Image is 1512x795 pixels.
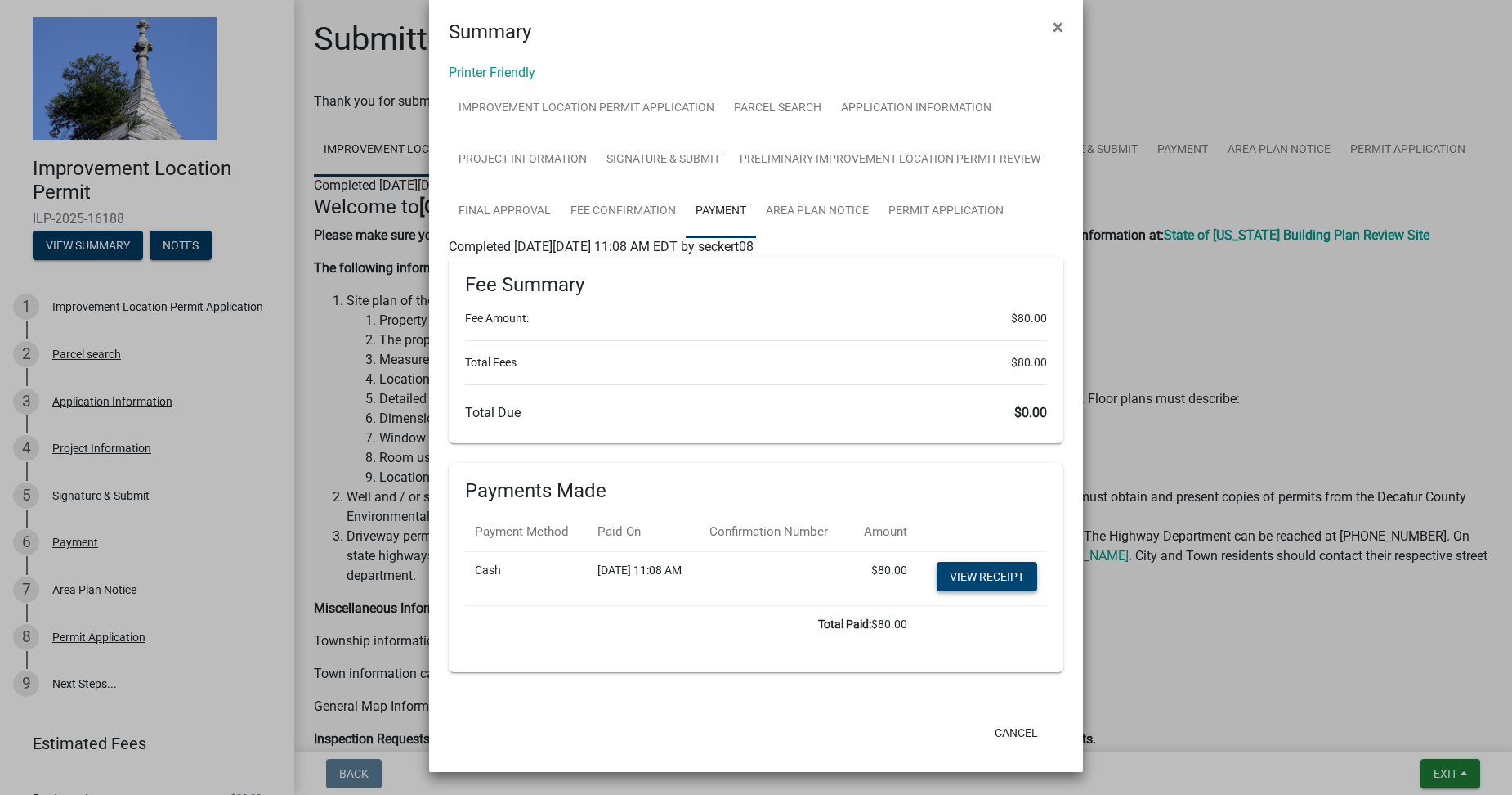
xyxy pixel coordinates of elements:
li: Fee Amount: [465,310,1047,327]
a: View receipt [937,562,1037,591]
td: $80.00 [465,605,917,643]
button: Cancel [982,718,1051,748]
a: Printer Friendly [449,65,535,80]
h6: Total Due [465,405,1047,420]
a: Signature & Submit [597,134,730,186]
a: Application Information [831,83,1001,135]
a: Final Approval [449,186,561,238]
h6: Fee Summary [465,273,1047,297]
span: Completed [DATE][DATE] 11:08 AM EDT by seckert08 [449,239,754,254]
span: $0.00 [1014,405,1047,420]
b: Total Paid: [818,618,871,631]
th: Paid On [588,513,700,551]
span: × [1053,16,1063,38]
th: Amount [849,513,917,551]
a: Payment [686,186,756,238]
a: Permit Application [879,186,1013,238]
li: Total Fees [465,354,1047,371]
th: Confirmation Number [700,513,849,551]
td: [DATE] 11:08 AM [588,551,700,605]
span: $80.00 [1011,354,1047,371]
button: Close [1040,4,1076,50]
span: $80.00 [1011,310,1047,327]
a: Area Plan Notice [756,186,879,238]
td: $80.00 [849,551,917,605]
a: Preliminary Improvement Location Permit Review [730,134,1050,186]
th: Payment Method [465,513,588,551]
a: Fee Confirmation [561,186,686,238]
a: Project Information [449,134,597,186]
a: Improvement Location Permit Application [449,83,724,135]
td: Cash [465,551,588,605]
a: Parcel search [724,83,831,135]
h6: Payments Made [465,479,1047,503]
h4: Summary [449,17,531,47]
